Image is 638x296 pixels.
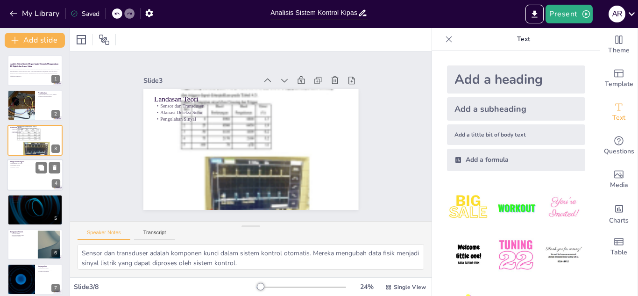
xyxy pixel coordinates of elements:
div: 4 [52,180,60,188]
p: Penguatan Sinyal [10,165,60,166]
p: Rangkaian Penguat [10,160,60,163]
strong: Analisis Sistem Kontrol Kipas Angin Otomatis Menggunakan IC Digital dan Sensor Suhu [10,63,58,67]
p: Pengujian Sistem [10,231,35,233]
p: Rangkaian Pembanding [10,195,60,198]
div: Add a table [600,230,638,264]
div: 5 [7,195,63,225]
div: 1 [51,75,60,83]
div: 4 [7,159,63,191]
p: Landasan Teori [10,126,60,129]
button: Speaker Notes [78,230,130,240]
span: Single View [394,283,426,291]
div: Add text boxes [600,95,638,129]
p: Text [456,28,591,51]
span: Text [612,113,625,123]
img: 6.jpeg [542,233,585,277]
button: Export to PowerPoint [525,5,544,23]
span: Table [610,247,627,258]
img: 4.jpeg [447,233,490,277]
button: Delete Slide [49,162,60,173]
input: Insert title [270,6,358,20]
p: Akurasi Deteksi Suhu [10,130,60,132]
div: 5 [51,214,60,223]
img: 2.jpeg [494,186,538,230]
div: Add charts and graphs [600,196,638,230]
p: Sensor dan Transduser [10,128,60,130]
p: Peningkatan Kenyamanan [38,269,60,271]
div: 6 [7,229,63,260]
img: 5.jpeg [494,233,538,277]
div: Add a heading [447,65,585,94]
p: Penggunaan Op-Amp [10,163,60,165]
p: Pengolahan Sinyal [174,70,345,173]
p: Kenyamanan Suhu [38,97,60,99]
div: 6 [51,249,60,257]
span: Charts [609,216,629,226]
div: Saved [71,9,99,18]
span: Template [605,79,633,89]
img: 3.jpeg [542,186,585,230]
button: Duplicate Slide [35,162,47,173]
p: Kesimpulan [38,265,60,268]
div: Change the overall theme [600,28,638,62]
p: Kontrol Kipas [10,201,60,203]
p: Uji Coba Sistem [10,232,35,234]
div: Add a formula [447,149,585,171]
p: Generated with [URL] [10,76,60,78]
p: Pengaturan Suhu [10,200,60,202]
div: Layout [74,32,89,47]
p: Pengolahan Sinyal [10,132,60,134]
p: Efektivitas Sistem [38,267,60,269]
div: Slide 3 / 8 [74,282,256,291]
div: A R [609,6,625,22]
p: Reduksi Noise [10,166,60,168]
div: 7 [51,284,60,292]
p: Solusi Lingkungan [38,271,60,273]
textarea: Sensor dan transduser adalah komponen kunci dalam sistem kontrol otomatis. Mereka mengubah data f... [78,244,424,270]
div: 1 [7,55,63,86]
div: Add a subheading [447,97,585,121]
p: Akurasi Deteksi Suhu [177,65,348,167]
div: 2 [51,110,60,118]
span: Media [610,180,628,190]
p: Respons Terhadap Suhu [10,234,35,236]
p: Pendahuluan [38,91,60,94]
div: Add a little bit of body text [447,124,585,145]
p: Sistem Kontrol Otomatis [38,95,60,97]
p: Landasan Teori [183,51,356,157]
button: Add slide [5,33,65,48]
div: 7 [7,264,63,295]
button: My Library [7,6,64,21]
div: 3 [51,144,60,153]
span: Position [99,34,110,45]
button: Present [546,5,592,23]
button: Transcript [134,230,176,240]
p: Sensor dan Transduser [181,58,352,161]
div: 24 % [355,282,378,291]
button: A R [609,5,625,23]
span: Questions [604,146,634,157]
p: Keandalan Sistem [10,236,35,238]
p: [DEMOGRAPHIC_DATA] Energi [38,94,60,95]
div: Slide 3 [184,30,287,95]
div: Add ready made slides [600,62,638,95]
p: Presentasi ini membahas tentang desain dan implementasi sistem kontrol otomatis untuk kipas angin... [10,69,60,76]
p: Fungsi Komparator [10,198,60,200]
div: 3 [7,125,63,156]
div: Add images, graphics, shapes or video [600,163,638,196]
div: 2 [7,90,63,121]
div: Get real-time input from your audience [600,129,638,163]
img: 1.jpeg [447,186,490,230]
span: Theme [608,45,630,56]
